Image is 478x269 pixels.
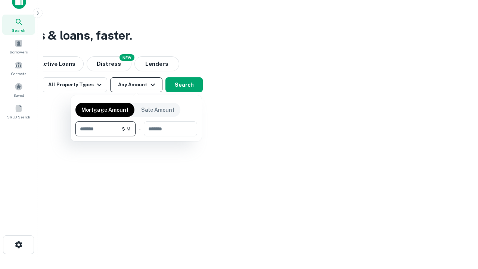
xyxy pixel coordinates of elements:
p: Mortgage Amount [81,106,128,114]
div: - [139,121,141,136]
iframe: Chat Widget [441,209,478,245]
p: Sale Amount [141,106,174,114]
span: $1M [122,126,130,132]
